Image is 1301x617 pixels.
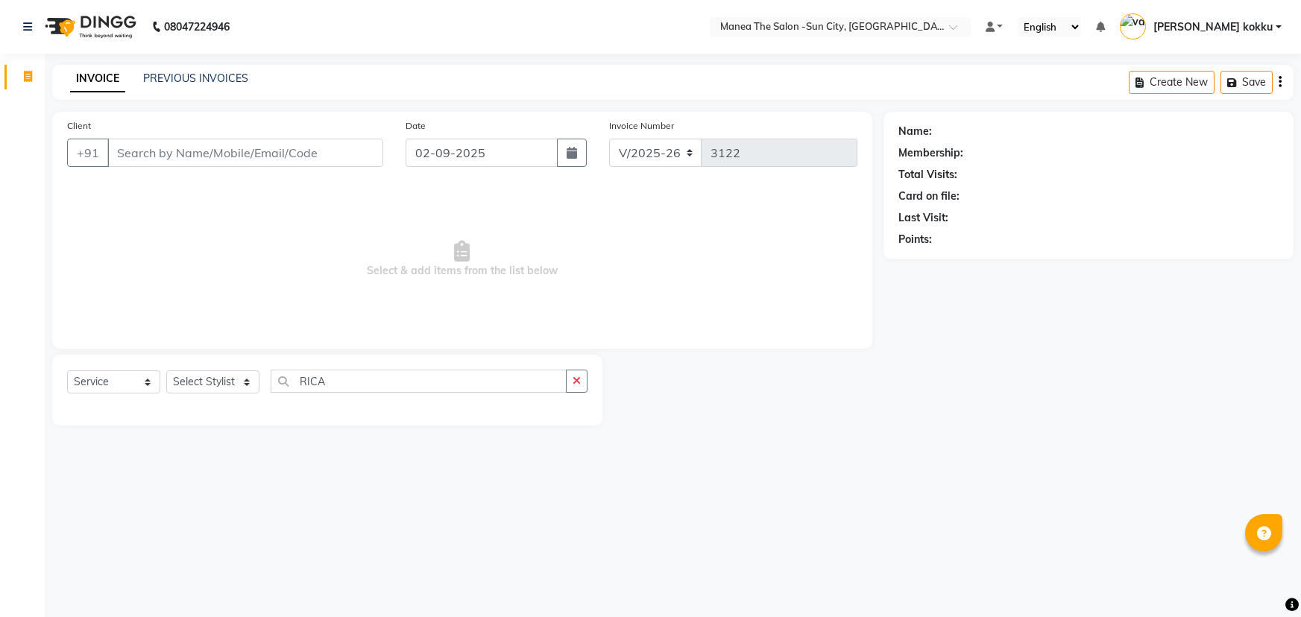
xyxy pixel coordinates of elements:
[898,232,932,247] div: Points:
[609,119,674,133] label: Invoice Number
[1120,13,1146,39] img: vamsi kokku
[67,185,857,334] span: Select & add items from the list below
[271,370,567,393] input: Search or Scan
[67,119,91,133] label: Client
[1238,557,1286,602] iframe: chat widget
[164,6,230,48] b: 08047224946
[67,139,109,167] button: +91
[406,119,426,133] label: Date
[898,189,960,204] div: Card on file:
[143,72,248,85] a: PREVIOUS INVOICES
[107,139,383,167] input: Search by Name/Mobile/Email/Code
[1129,71,1215,94] button: Create New
[38,6,140,48] img: logo
[898,124,932,139] div: Name:
[898,210,948,226] div: Last Visit:
[898,145,963,161] div: Membership:
[1153,19,1273,35] span: [PERSON_NAME] kokku
[898,167,957,183] div: Total Visits:
[70,66,125,92] a: INVOICE
[1220,71,1273,94] button: Save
